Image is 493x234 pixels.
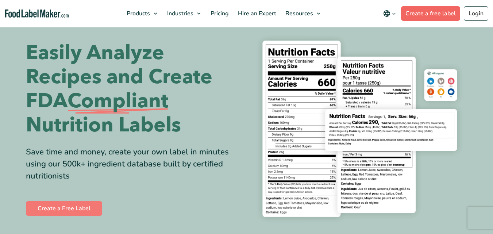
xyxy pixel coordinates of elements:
[68,89,168,113] span: Compliant
[26,146,241,182] div: Save time and money, create your own label in minutes using our 500k+ ingredient database built b...
[165,9,194,18] span: Industries
[464,6,488,21] a: Login
[236,9,277,18] span: Hire an Expert
[26,41,241,137] h1: Easily Analyze Recipes and Create FDA Nutrition Labels
[26,201,102,216] a: Create a Free Label
[283,9,314,18] span: Resources
[124,9,151,18] span: Products
[208,9,230,18] span: Pricing
[401,6,460,21] a: Create a free label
